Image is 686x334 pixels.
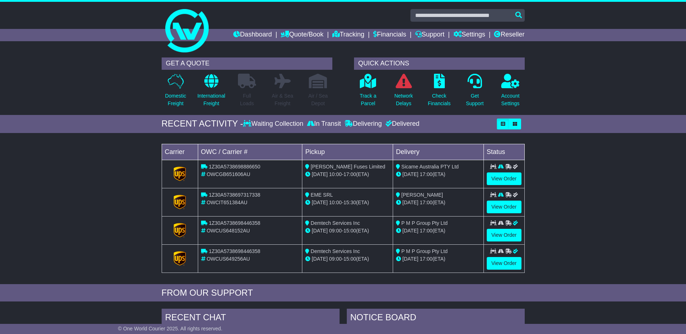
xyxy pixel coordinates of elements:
[420,228,433,234] span: 17:00
[198,144,302,160] td: OWC / Carrier #
[343,120,384,128] div: Delivering
[165,92,186,107] p: Domestic Freight
[420,171,433,177] span: 17:00
[305,120,343,128] div: In Transit
[394,73,413,111] a: NetworkDelays
[401,248,448,254] span: P M P Group Pty Ltd
[494,29,524,41] a: Reseller
[197,73,226,111] a: InternationalFreight
[401,164,459,170] span: Sicame Australia PTY Ltd
[344,256,356,262] span: 15:00
[174,167,186,181] img: GetCarrierServiceLogo
[329,256,342,262] span: 09:00
[305,255,390,263] div: - (ETA)
[453,29,485,41] a: Settings
[329,200,342,205] span: 10:00
[312,171,328,177] span: [DATE]
[402,228,418,234] span: [DATE]
[209,248,260,254] span: 1Z30A5738698446358
[487,257,521,270] a: View Order
[396,227,481,235] div: (ETA)
[206,200,247,205] span: OWCIT651384AU
[501,73,520,111] a: AccountSettings
[332,29,364,41] a: Tracking
[238,92,256,107] p: Full Loads
[312,228,328,234] span: [DATE]
[281,29,323,41] a: Quote/Book
[162,57,332,70] div: GET A QUOTE
[394,92,413,107] p: Network Delays
[243,120,305,128] div: Waiting Collection
[466,92,483,107] p: Get Support
[360,92,376,107] p: Track a Parcel
[359,73,377,111] a: Track aParcel
[402,256,418,262] span: [DATE]
[402,200,418,205] span: [DATE]
[118,326,222,331] span: © One World Courier 2025. All rights reserved.
[209,192,260,198] span: 1Z30A5738697317338
[197,92,225,107] p: International Freight
[233,29,272,41] a: Dashboard
[206,256,250,262] span: OWCUS649256AU
[420,200,433,205] span: 17:00
[344,200,356,205] span: 15:30
[209,164,260,170] span: 1Z30A5738698886650
[311,248,360,254] span: Demtech Services Inc
[415,29,444,41] a: Support
[401,220,448,226] span: P M P Group Pty Ltd
[162,119,243,129] div: RECENT ACTIVITY -
[174,223,186,237] img: GetCarrierServiceLogo
[305,227,390,235] div: - (ETA)
[174,195,186,209] img: GetCarrierServiceLogo
[312,200,328,205] span: [DATE]
[165,73,186,111] a: DomesticFreight
[308,92,328,107] p: Air / Sea Depot
[393,144,483,160] td: Delivery
[311,220,360,226] span: Demtech Services Inc
[428,92,451,107] p: Check Financials
[344,171,356,177] span: 17:00
[272,92,293,107] p: Air & Sea Freight
[487,172,521,185] a: View Order
[174,251,186,266] img: GetCarrierServiceLogo
[373,29,406,41] a: Financials
[420,256,433,262] span: 17:00
[401,192,443,198] span: [PERSON_NAME]
[312,256,328,262] span: [DATE]
[487,229,521,241] a: View Order
[347,309,525,328] div: NOTICE BOARD
[427,73,451,111] a: CheckFinancials
[329,171,342,177] span: 10:00
[162,144,198,160] td: Carrier
[402,171,418,177] span: [DATE]
[396,255,481,263] div: (ETA)
[209,220,260,226] span: 1Z30A5738698446358
[305,171,390,178] div: - (ETA)
[206,171,250,177] span: OWCGB651606AU
[311,192,333,198] span: EME SRL
[384,120,419,128] div: Delivered
[483,144,524,160] td: Status
[396,171,481,178] div: (ETA)
[344,228,356,234] span: 15:00
[354,57,525,70] div: QUICK ACTIONS
[487,201,521,213] a: View Order
[396,199,481,206] div: (ETA)
[501,92,520,107] p: Account Settings
[162,288,525,298] div: FROM OUR SUPPORT
[311,164,385,170] span: [PERSON_NAME] Fuses Limited
[305,199,390,206] div: - (ETA)
[465,73,484,111] a: GetSupport
[302,144,393,160] td: Pickup
[162,309,340,328] div: RECENT CHAT
[329,228,342,234] span: 09:00
[206,228,250,234] span: OWCUS648152AU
